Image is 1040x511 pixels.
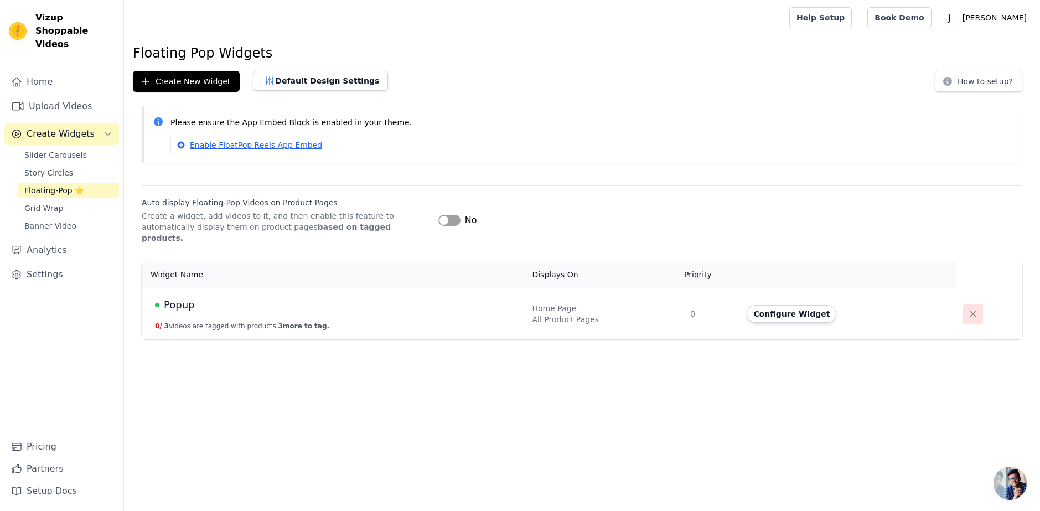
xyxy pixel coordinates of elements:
p: Please ensure the App Embed Block is enabled in your theme. [170,116,1013,129]
a: Setup Docs [4,480,119,502]
span: 3 more to tag. [278,322,329,330]
button: Configure Widget [747,305,836,323]
a: Analytics [4,239,119,261]
p: Create a widget, add videos to it, and then enable this feature to automatically display them on ... [142,210,430,244]
span: Floating-Pop ⭐ [24,185,84,196]
label: Auto display Floating-Pop Videos on Product Pages [142,197,430,208]
button: How to setup? [935,71,1022,92]
strong: based on tagged products. [142,223,391,242]
span: 0 / [155,322,162,330]
a: Settings [4,264,119,286]
a: Slider Carousels [18,147,119,163]
span: Story Circles [24,167,73,178]
a: Partners [4,458,119,480]
a: Enable FloatPop Reels App Embed [170,136,329,154]
a: Grid Wrap [18,200,119,216]
a: Pricing [4,436,119,458]
th: Displays On [525,261,684,288]
span: Grid Wrap [24,203,63,214]
a: Banner Video [18,218,119,234]
span: 3 [164,322,169,330]
span: No [465,214,477,227]
div: Home Page [532,303,677,314]
div: All Product Pages [532,314,677,325]
button: No [438,214,477,227]
td: 0 [684,288,740,339]
img: Vizup [9,22,27,40]
span: Banner Video [24,220,76,231]
a: How to setup? [935,79,1022,89]
p: [PERSON_NAME] [958,8,1031,28]
a: Book Demo [867,7,931,28]
button: Delete widget [963,304,983,324]
a: Help Setup [789,7,852,28]
a: Upload Videos [4,95,119,117]
button: J [PERSON_NAME] [940,8,1031,28]
a: Story Circles [18,165,119,180]
text: J [947,12,950,23]
button: Default Design Settings [253,71,388,91]
span: Create Widgets [27,127,95,141]
h1: Floating Pop Widgets [133,44,1031,62]
span: Live Published [155,303,159,307]
a: Floating-Pop ⭐ [18,183,119,198]
a: Bate-papo aberto [994,467,1027,500]
th: Widget Name [142,261,525,288]
th: Priority [684,261,740,288]
span: Popup [164,297,195,313]
button: Create New Widget [133,71,240,92]
span: Slider Carousels [24,149,87,161]
a: Home [4,71,119,93]
span: Vizup Shoppable Videos [35,11,115,51]
button: Create Widgets [4,123,119,145]
button: 0/ 3videos are tagged with products.3more to tag. [155,322,329,331]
